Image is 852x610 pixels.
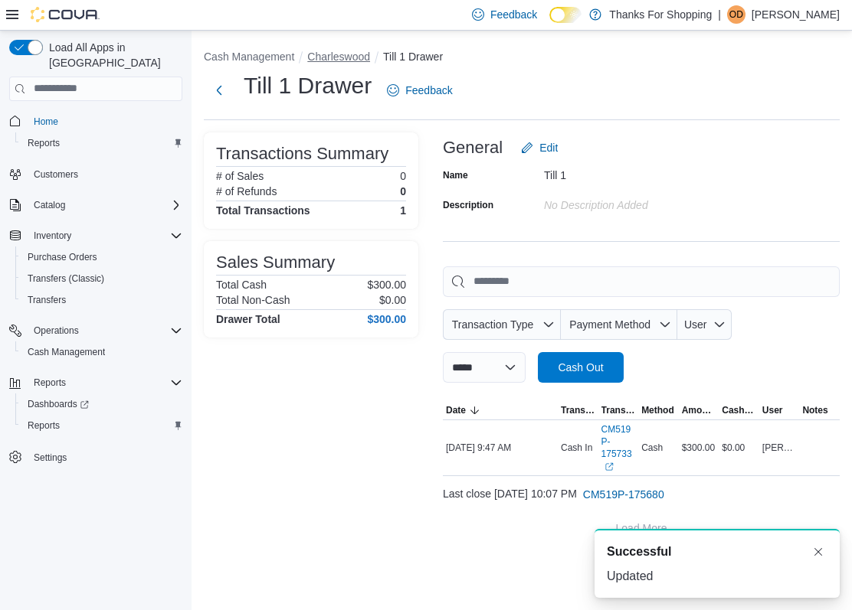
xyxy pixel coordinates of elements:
span: User [684,318,707,331]
span: Reports [34,377,66,389]
button: Edit [515,132,564,163]
input: Dark Mode [549,7,582,23]
a: Dashboards [15,393,188,415]
a: Reports [21,134,66,152]
span: Operations [34,325,79,337]
h3: Sales Summary [216,253,335,272]
button: Charleswood [307,51,370,63]
label: Name [443,169,468,181]
a: Dashboards [21,395,95,413]
label: Description [443,199,493,211]
div: $0.00 [719,439,759,457]
nav: Complex example [9,104,182,508]
span: OD [729,5,743,24]
p: Cash In [561,442,592,454]
button: Customers [3,163,188,185]
span: Date [446,404,466,416]
button: Home [3,110,188,132]
a: Purchase Orders [21,248,103,266]
span: Transfers [28,294,66,306]
button: Reports [28,374,72,392]
h6: Total Cash [216,279,267,291]
span: Feedback [490,7,537,22]
h4: Total Transactions [216,204,310,217]
button: Reports [3,372,188,393]
span: Purchase Orders [21,248,182,266]
span: Cash Management [21,343,182,361]
span: CM519P-175680 [583,487,664,502]
p: $300.00 [367,279,406,291]
p: 0 [400,185,406,197]
button: User [677,309,732,340]
span: Cash Management [28,346,105,358]
span: Home [34,116,58,128]
button: Payment Method [561,309,677,340]
span: Dark Mode [549,23,550,24]
span: User [762,404,783,416]
nav: An example of EuiBreadcrumbs [204,49,840,67]
span: [PERSON_NAME] [762,442,797,454]
button: Operations [28,321,85,340]
a: Cash Management [21,343,111,361]
span: Settings [28,447,182,466]
button: Notes [799,401,840,419]
span: Operations [28,321,182,340]
button: Reports [15,132,188,154]
span: Reports [21,134,182,152]
span: Amount [682,404,716,416]
span: Transfers [21,291,182,309]
input: This is a search bar. As you type, the results lower in the page will automatically filter. [443,266,840,297]
span: Edit [539,140,558,155]
h4: Drawer Total [216,313,280,325]
div: No Description added [544,193,749,211]
button: Dismiss toast [809,543,827,561]
a: Home [28,113,64,131]
span: Cash Out [558,360,603,375]
button: Transaction Type [443,309,561,340]
h6: # of Refunds [216,185,277,197]
p: [PERSON_NAME] [752,5,840,24]
button: Date [443,401,558,419]
span: Transfers (Classic) [28,272,104,285]
img: Cova [31,7,100,22]
span: Home [28,112,182,131]
button: Amount [679,401,719,419]
span: Load All Apps in [GEOGRAPHIC_DATA] [43,40,182,70]
h6: Total Non-Cash [216,294,290,306]
button: Cash Management [204,51,294,63]
a: Feedback [381,75,458,106]
span: Transaction # [601,404,636,416]
span: Reports [28,137,60,149]
span: Customers [34,168,78,181]
span: Catalog [28,196,182,214]
button: Transaction # [598,401,639,419]
svg: External link [605,462,614,471]
button: Transfers (Classic) [15,268,188,289]
span: Customers [28,165,182,184]
a: CM519P-175733External link [601,423,636,472]
h1: Till 1 Drawer [244,70,372,101]
button: Method [638,401,679,419]
button: User [759,401,800,419]
a: Customers [28,165,84,184]
button: Purchase Orders [15,246,188,268]
span: Dashboards [21,395,182,413]
span: Settings [34,452,67,464]
span: $300.00 [682,442,715,454]
a: Settings [28,449,73,467]
span: Cash [641,442,663,454]
h4: $300.00 [367,313,406,325]
span: Dashboards [28,398,89,410]
button: Transfers [15,289,188,311]
h4: 1 [400,204,406,217]
span: Payment Method [569,318,650,331]
span: Transaction Type [561,404,595,416]
span: Transaction Type [452,318,534,331]
p: Thanks For Shopping [609,5,712,24]
button: Load More [443,513,840,543]
span: Successful [607,543,671,561]
span: Feedback [405,83,452,98]
div: Updated [607,567,827,586]
button: Next [204,75,234,106]
span: Reports [28,374,182,392]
